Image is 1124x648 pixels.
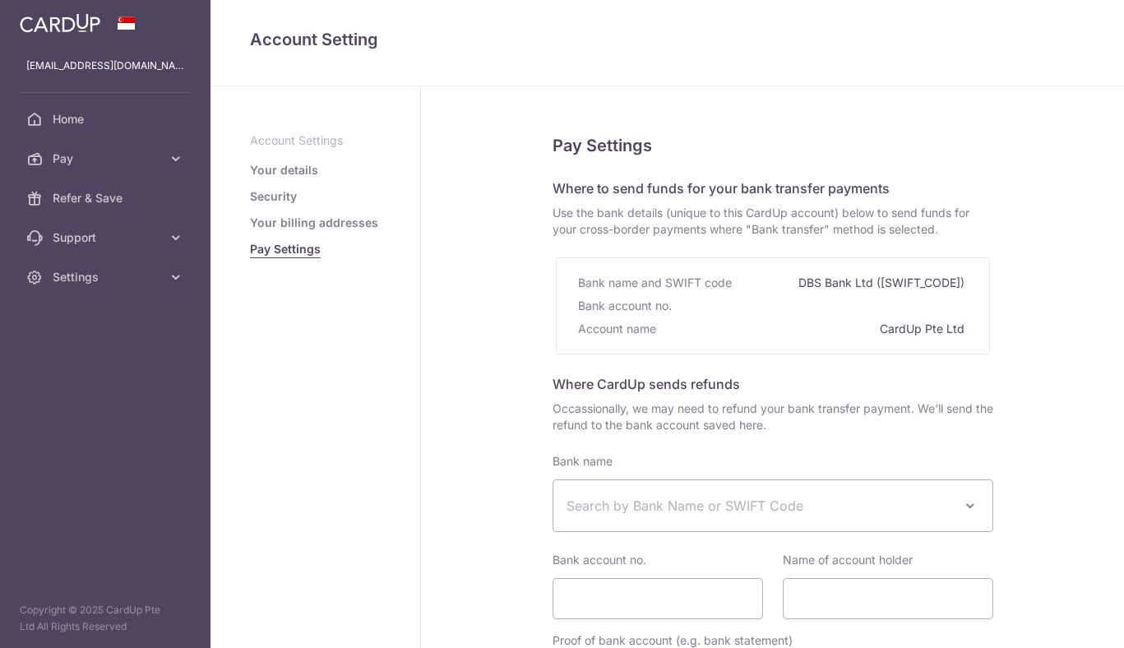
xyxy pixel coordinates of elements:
[578,317,659,340] div: Account name
[250,188,297,205] a: Security
[250,132,381,149] p: Account Settings
[578,271,735,294] div: Bank name and SWIFT code
[26,58,184,74] p: [EMAIL_ADDRESS][DOMAIN_NAME]
[553,132,993,159] h5: Pay Settings
[53,150,161,167] span: Pay
[250,162,318,178] a: Your details
[798,271,968,294] div: DBS Bank Ltd ([SWIFT_CODE])
[553,376,740,392] span: Where CardUp sends refunds
[880,317,968,340] div: CardUp Pte Ltd
[250,241,321,257] a: Pay Settings
[1018,599,1108,640] iframe: Opens a widget where you can find more information
[553,400,993,433] span: Occassionally, we may need to refund your bank transfer payment. We’ll send the refund to the ban...
[553,205,993,238] span: Use the bank details (unique to this CardUp account) below to send funds for your cross-border pa...
[553,552,646,568] label: Bank account no.
[53,190,161,206] span: Refer & Save
[20,13,100,33] img: CardUp
[567,496,953,516] span: Search by Bank Name or SWIFT Code
[53,229,161,246] span: Support
[553,180,890,197] span: Where to send funds for your bank transfer payments
[53,111,161,127] span: Home
[250,215,378,231] a: Your billing addresses
[250,30,378,49] span: translation missing: en.refund_bank_accounts.show.title.account_setting
[53,269,161,285] span: Settings
[783,552,913,568] label: Name of account holder
[578,294,675,317] div: Bank account no.
[553,453,613,470] label: Bank name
